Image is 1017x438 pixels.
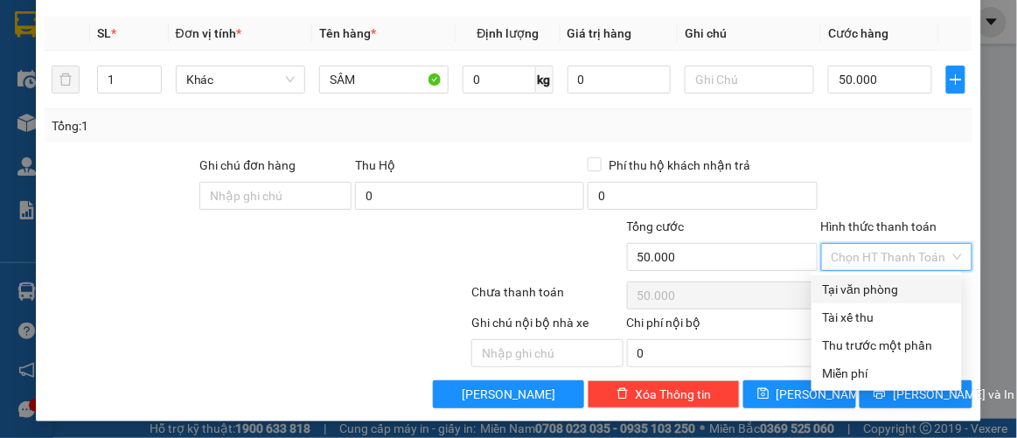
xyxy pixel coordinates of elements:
[471,339,623,367] input: Nhập ghi chú
[860,380,972,408] button: printer[PERSON_NAME] và In
[822,280,951,299] div: Tại văn phòng
[588,380,740,408] button: deleteXóa Thông tin
[828,26,888,40] span: Cước hàng
[568,26,632,40] span: Giá trị hàng
[822,336,951,355] div: Thu trước một phần
[777,385,870,404] span: [PERSON_NAME]
[319,66,449,94] input: VD: Bàn, Ghế
[52,116,394,136] div: Tổng: 1
[743,380,856,408] button: save[PERSON_NAME]
[822,308,951,327] div: Tài xế thu
[186,66,295,93] span: Khác
[627,219,685,233] span: Tổng cước
[433,380,585,408] button: [PERSON_NAME]
[616,387,629,401] span: delete
[627,313,818,339] div: Chi phí nội bộ
[470,282,625,313] div: Chưa thanh toán
[946,66,965,94] button: plus
[757,387,770,401] span: save
[10,101,141,130] h2: BN4C76NZ
[52,66,80,94] button: delete
[199,182,352,210] input: Ghi chú đơn hàng
[199,158,296,172] label: Ghi chú đơn hàng
[678,17,821,51] th: Ghi chú
[636,385,712,404] span: Xóa Thông tin
[947,73,965,87] span: plus
[106,41,295,70] b: [PERSON_NAME]
[685,66,814,94] input: Ghi Chú
[176,26,241,40] span: Đơn vị tính
[462,385,555,404] span: [PERSON_NAME]
[893,385,1015,404] span: [PERSON_NAME] và In
[471,313,623,339] div: Ghi chú nội bộ nhà xe
[97,26,111,40] span: SL
[319,26,376,40] span: Tên hàng
[821,219,937,233] label: Hình thức thanh toán
[568,66,671,94] input: 0
[355,158,395,172] span: Thu Hộ
[874,387,886,401] span: printer
[822,364,951,383] div: Miễn phí
[602,156,757,175] span: Phí thu hộ khách nhận trả
[477,26,539,40] span: Định lượng
[92,101,422,212] h2: VP Nhận: VP [PERSON_NAME]
[536,66,554,94] span: kg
